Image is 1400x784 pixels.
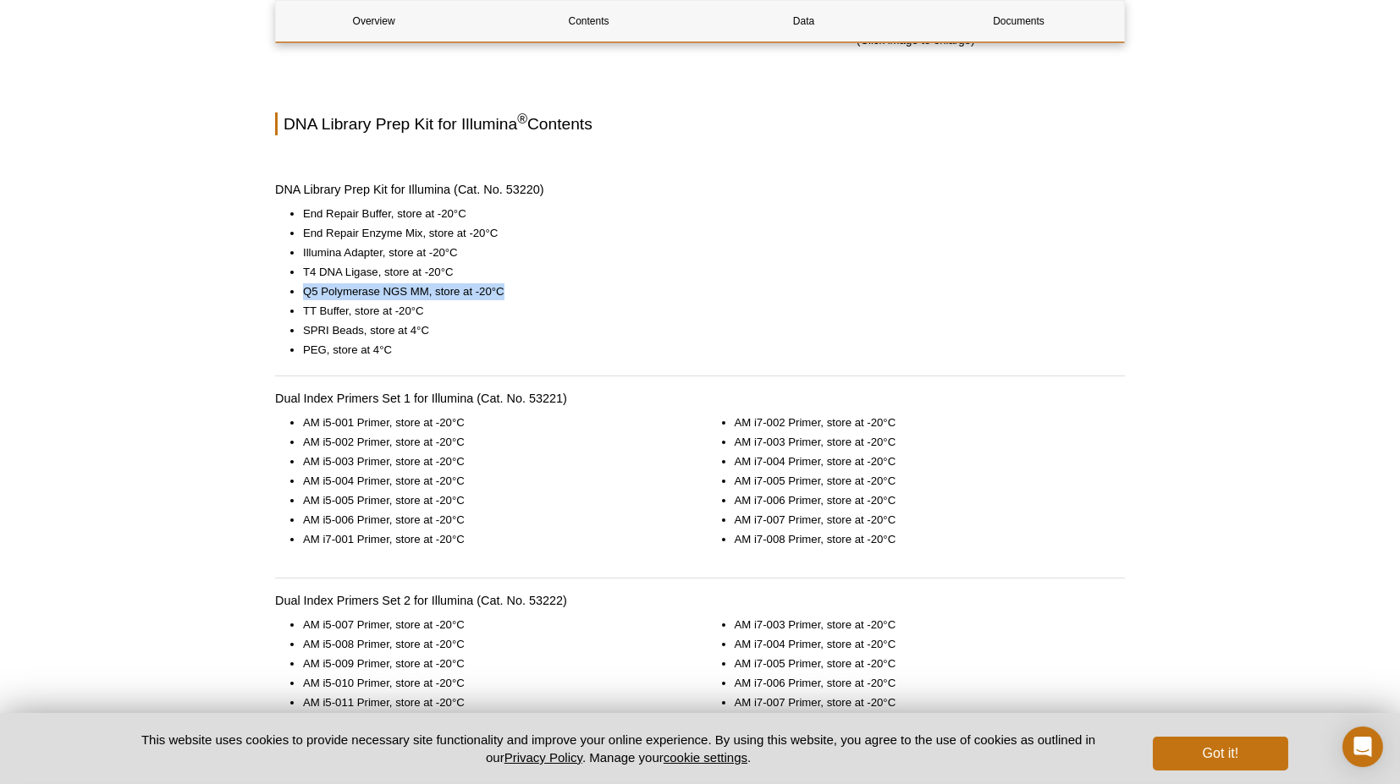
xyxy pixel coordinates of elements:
[303,531,677,548] li: AM i7-001 Primer, store at -20°C
[735,434,1109,451] li: AM i7-003 Primer, store at -20°C
[303,453,677,470] li: AM i5-003 Primer, store at -20°C
[1342,726,1383,767] div: Open Intercom Messenger
[275,112,1125,135] h2: DNA Library Prep Kit for Illumina Contents
[303,694,677,711] li: AM i5-011 Primer, store at -20°C
[735,617,1109,633] li: AM i7-003 Primer, store at -20°C
[303,264,1108,281] li: T4 DNA Ligase, store at -20°C
[735,453,1109,470] li: AM i7-004 Primer, store at -20°C
[735,675,1109,692] li: AM i7-006 Primer, store at -20°C
[735,694,1109,711] li: AM i7-007 Primer, store at -20°C
[735,492,1109,509] li: AM i7-006 Primer, store at -20°C
[1153,737,1288,770] button: Got it!
[735,473,1109,490] li: AM i7-005 Primer, store at -20°C
[303,225,1108,242] li: End Repair Enzyme Mix, store at -20°C
[735,531,1109,548] li: AM i7-008 Primer, store at -20°C
[921,1,1116,41] a: Documents
[303,434,677,451] li: AM i5-002 Primer, store at -20°C
[303,303,1108,320] li: TT Buffer, store at -20°C
[491,1,686,41] a: Contents
[517,112,527,126] sup: ®
[735,414,1109,431] li: AM i7-002 Primer, store at -20°C
[504,750,582,765] a: Privacy Policy
[303,675,677,692] li: AM i5-010 Primer, store at -20°C
[303,636,677,653] li: AM i5-008 Primer, store at -20°C
[112,731,1125,766] p: This website uses cookies to provide necessary site functionality and improve your online experie...
[276,1,471,41] a: Overview
[303,492,677,509] li: AM i5-005 Primer, store at -20°C
[303,322,1108,339] li: SPRI Beads, store at 4°C
[303,473,677,490] li: AM i5-004 Primer, store at -20°C
[735,636,1109,653] li: AM i7-004 Primer, store at -20°C
[303,617,677,633] li: AM i5-007 Primer, store at -20°C
[275,391,1125,406] h4: Dual Index Primers Set 1 for Illumina (Cat. No. 53221)
[735,655,1109,672] li: AM i7-005 Primer, store at -20°C
[303,655,677,672] li: AM i5-009 Primer, store at -20°C
[303,414,677,431] li: AM i5-001 Primer, store at -20°C
[735,512,1109,529] li: AM i7-007 Primer, store at -20°C
[303,342,1108,359] li: PEG, store at 4°C
[706,1,901,41] a: Data
[275,593,1125,608] h4: Dual Index Primers Set 2 for Illumina (Cat. No. 53222)
[664,750,747,765] button: cookie settings
[275,182,1125,197] h4: DNA Library Prep Kit for Illumina (Cat. No. 53220)
[303,283,1108,300] li: Q5 Polymerase NGS MM, store at -20°C
[303,244,1108,261] li: Illumina Adapter, store at -20°C
[303,512,677,529] li: AM i5-006 Primer, store at -20°C
[303,206,1108,222] li: End Repair Buffer, store at -20°C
